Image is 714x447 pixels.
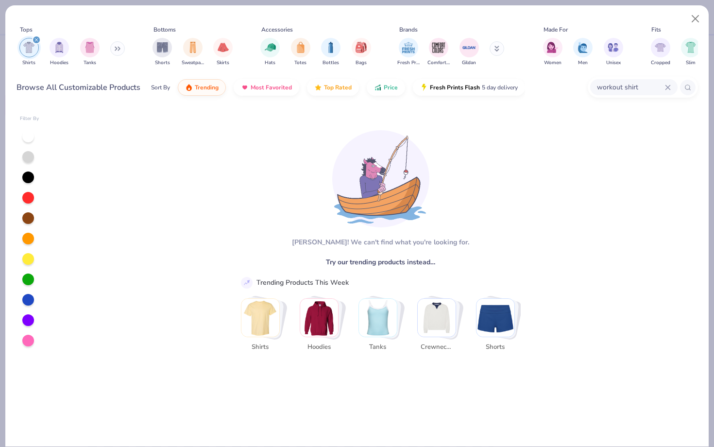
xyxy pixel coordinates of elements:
[686,10,705,28] button: Close
[260,38,280,67] button: filter button
[543,38,562,67] div: filter for Women
[153,38,172,67] button: filter button
[256,277,349,288] div: Trending Products This Week
[265,42,276,53] img: Hats Image
[218,42,229,53] img: Skirts Image
[651,59,670,67] span: Cropped
[476,299,514,337] img: Shorts
[50,38,69,67] button: filter button
[321,38,340,67] div: filter for Bottles
[19,38,39,67] button: filter button
[685,42,696,53] img: Slim Image
[681,38,700,67] div: filter for Slim
[242,278,251,287] img: trend_line.gif
[420,84,428,91] img: flash.gif
[213,38,233,67] button: filter button
[421,343,452,352] span: Crewnecks
[260,38,280,67] div: filter for Hats
[195,84,219,91] span: Trending
[155,59,170,67] span: Shorts
[20,115,39,122] div: Filter By
[19,38,39,67] div: filter for Shirts
[578,42,588,53] img: Men Image
[651,25,661,34] div: Fits
[681,38,700,67] button: filter button
[352,38,371,67] button: filter button
[85,42,95,53] img: Tanks Image
[397,38,420,67] div: filter for Fresh Prints
[307,79,359,96] button: Top Rated
[261,25,293,34] div: Accessories
[178,79,226,96] button: Trending
[80,38,100,67] div: filter for Tanks
[324,84,352,91] span: Top Rated
[22,59,35,67] span: Shirts
[244,343,276,352] span: Shirts
[547,42,558,53] img: Women Image
[291,38,310,67] div: filter for Totes
[294,59,306,67] span: Totes
[604,38,623,67] button: filter button
[356,59,367,67] span: Bags
[418,299,456,337] img: Crewnecks
[544,59,561,67] span: Women
[459,38,479,67] div: filter for Gildan
[651,38,670,67] button: filter button
[358,298,403,356] button: Stack Card Button Tanks
[213,38,233,67] div: filter for Skirts
[80,38,100,67] button: filter button
[50,38,69,67] div: filter for Hoodies
[427,38,450,67] div: filter for Comfort Colors
[182,38,204,67] button: filter button
[413,79,525,96] button: Fresh Prints Flash5 day delivery
[187,42,198,53] img: Sweatpants Image
[265,59,275,67] span: Hats
[604,38,623,67] div: filter for Unisex
[153,38,172,67] div: filter for Shorts
[292,237,469,247] div: [PERSON_NAME]! We can't find what you're looking for.
[367,79,405,96] button: Price
[300,298,344,356] button: Stack Card Button Hoodies
[151,83,170,92] div: Sort By
[314,84,322,91] img: TopRated.gif
[479,343,511,352] span: Shorts
[217,59,229,67] span: Skirts
[50,59,68,67] span: Hoodies
[427,59,450,67] span: Comfort Colors
[430,84,480,91] span: Fresh Prints Flash
[462,40,476,55] img: Gildan Image
[251,84,292,91] span: Most Favorited
[241,298,286,356] button: Stack Card Button Shirts
[417,298,462,356] button: Stack Card Button Crewnecks
[359,299,397,337] img: Tanks
[17,82,140,93] div: Browse All Customizable Products
[182,59,204,67] span: Sweatpants
[291,38,310,67] button: filter button
[608,42,619,53] img: Unisex Image
[397,38,420,67] button: filter button
[651,38,670,67] div: filter for Cropped
[578,59,588,67] span: Men
[459,38,479,67] button: filter button
[573,38,593,67] div: filter for Men
[185,84,193,91] img: trending.gif
[234,79,299,96] button: Most Favorited
[655,42,666,53] img: Cropped Image
[332,130,429,227] img: Loading...
[399,25,418,34] div: Brands
[401,40,416,55] img: Fresh Prints Image
[397,59,420,67] span: Fresh Prints
[321,38,340,67] button: filter button
[362,343,393,352] span: Tanks
[303,343,335,352] span: Hoodies
[23,42,34,53] img: Shirts Image
[462,59,476,67] span: Gildan
[573,38,593,67] button: filter button
[241,299,279,337] img: Shirts
[182,38,204,67] div: filter for Sweatpants
[84,59,96,67] span: Tanks
[157,42,168,53] img: Shorts Image
[54,42,65,53] img: Hoodies Image
[384,84,398,91] span: Price
[544,25,568,34] div: Made For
